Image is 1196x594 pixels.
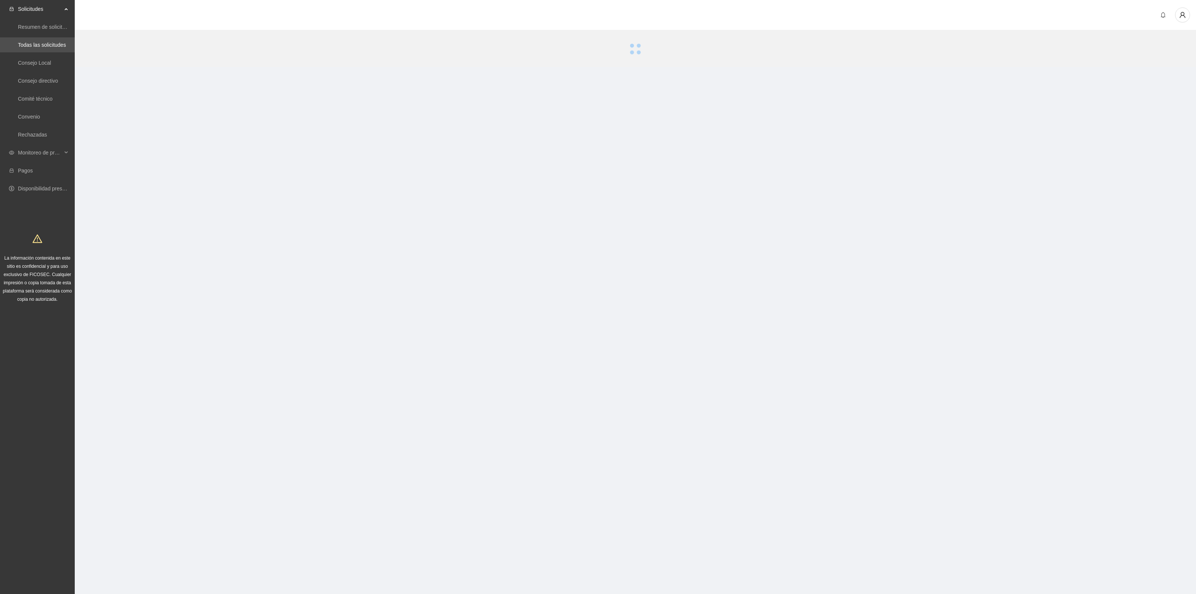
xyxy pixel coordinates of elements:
[18,78,58,84] a: Consejo directivo
[33,234,42,244] span: warning
[18,168,33,174] a: Pagos
[18,145,62,160] span: Monitoreo de proyectos
[18,132,47,138] a: Rechazadas
[9,150,14,155] span: eye
[18,24,102,30] a: Resumen de solicitudes por aprobar
[3,255,72,302] span: La información contenida en este sitio es confidencial y para uso exclusivo de FICOSEC. Cualquier...
[18,186,82,192] a: Disponibilidad presupuestal
[18,42,66,48] a: Todas las solicitudes
[18,1,62,16] span: Solicitudes
[18,96,53,102] a: Comité técnico
[18,114,40,120] a: Convenio
[18,60,51,66] a: Consejo Local
[1158,12,1169,18] span: bell
[9,6,14,12] span: inbox
[1175,12,1190,18] span: user
[1175,7,1190,22] button: user
[1157,9,1169,21] button: bell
